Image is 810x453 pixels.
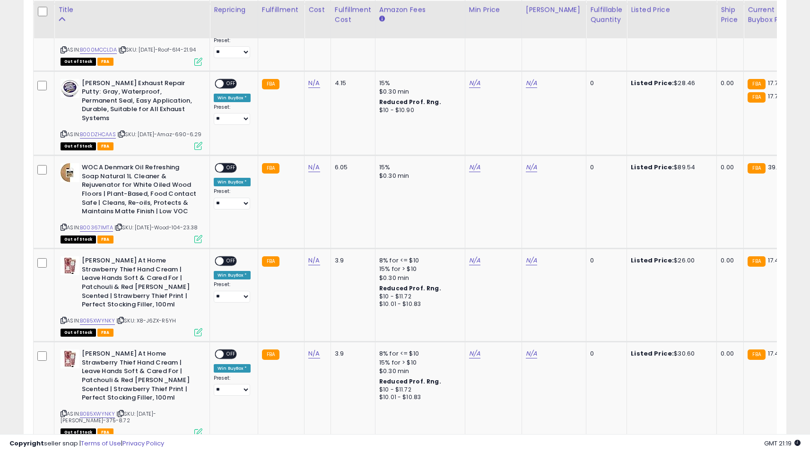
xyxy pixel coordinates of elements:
div: 8% for <= $10 [379,256,458,265]
a: B00DZHCAAS [80,131,116,139]
span: All listings that are currently out of stock and unavailable for purchase on Amazon [61,235,96,244]
div: ASIN: [61,12,202,64]
small: Amazon Fees. [379,15,385,23]
b: Listed Price: [631,349,674,358]
div: Win BuyBox * [214,271,251,279]
div: 15% [379,163,458,172]
b: Reduced Prof. Rng. [379,377,441,385]
span: OFF [224,164,239,172]
a: N/A [469,78,480,88]
div: seller snap | | [9,439,164,448]
small: FBA [748,92,765,103]
a: N/A [526,78,537,88]
div: $89.54 [631,163,709,172]
span: OFF [224,79,239,87]
a: N/A [526,349,537,358]
div: 15% for > $10 [379,265,458,273]
div: 0.00 [721,256,736,265]
div: ASIN: [61,163,202,242]
img: 512JHegBsEL._SL40_.jpg [61,349,79,368]
div: $10.01 - $10.83 [379,300,458,308]
div: Fulfillable Quantity [590,5,623,25]
div: Win BuyBox * [214,364,251,373]
div: 0.00 [721,349,736,358]
b: [PERSON_NAME] At Home Strawberry Thief Hand Cream | Leave Hands Soft & Cared For | Patchouli & Re... [82,349,197,404]
div: 0 [590,163,619,172]
small: FBA [262,349,279,360]
a: Privacy Policy [122,439,164,448]
div: $0.30 min [379,172,458,180]
div: Preset: [214,188,251,209]
a: B00367IMTA [80,224,113,232]
div: ASIN: [61,79,202,149]
div: Win BuyBox * [214,94,251,102]
b: Listed Price: [631,256,674,265]
span: | SKU: [DATE]-Amaz-690-6.29 [117,131,202,138]
div: Cost [308,5,327,15]
div: 15% [379,79,458,87]
span: | SKU: X8-J6ZX-R5YH [116,317,176,324]
a: N/A [469,349,480,358]
div: 3.9 [335,349,368,358]
div: Repricing [214,5,254,15]
div: ASIN: [61,256,202,335]
div: Preset: [214,375,251,396]
span: 2025-08-15 21:19 GMT [764,439,801,448]
div: $0.30 min [379,367,458,375]
small: FBA [748,163,765,174]
span: | SKU: [DATE]-Wood-104-23.38 [114,224,198,231]
small: FBA [748,79,765,89]
div: 6.05 [335,163,368,172]
div: $0.30 min [379,274,458,282]
small: FBA [748,349,765,360]
a: N/A [308,256,320,265]
div: Preset: [214,37,251,59]
div: Preset: [214,104,251,125]
div: $10.01 - $10.83 [379,393,458,401]
a: B000MCCLDA [80,46,117,54]
span: FBA [97,329,113,337]
small: FBA [262,256,279,267]
span: 17.44 [768,349,784,358]
img: 512JHegBsEL._SL40_.jpg [61,256,79,275]
div: [PERSON_NAME] [526,5,582,15]
a: B0B5XWYNKY [80,317,115,325]
div: Min Price [469,5,518,15]
div: Preset: [214,281,251,303]
img: 414zmIUKXgL._SL40_.jpg [61,163,79,182]
small: FBA [262,79,279,89]
div: 8% for <= $10 [379,349,458,358]
div: Win BuyBox * [214,178,251,186]
strong: Copyright [9,439,44,448]
b: Reduced Prof. Rng. [379,284,441,292]
div: Ship Price [721,5,740,25]
div: $28.46 [631,79,709,87]
div: Listed Price [631,5,713,15]
b: [PERSON_NAME] At Home Strawberry Thief Hand Cream | Leave Hands Soft & Cared For | Patchouli & Re... [82,256,197,311]
small: FBA [748,256,765,267]
span: OFF [224,350,239,358]
div: Amazon Fees [379,5,461,15]
b: WOCA Denmark Oil Refreshing Soap Natural 1L Cleaner & Rejuvenator for White Oiled Wood Floors | P... [82,163,197,218]
span: FBA [97,235,113,244]
b: Reduced Prof. Rng. [379,98,441,106]
a: N/A [469,256,480,265]
a: N/A [308,78,320,88]
a: N/A [526,163,537,172]
div: 3.9 [335,256,368,265]
div: $10 - $11.72 [379,386,458,394]
div: Fulfillment [262,5,300,15]
span: FBA [97,142,113,150]
div: Current Buybox Price [748,5,796,25]
div: 0 [590,79,619,87]
span: 39.15 [768,163,783,172]
b: Listed Price: [631,78,674,87]
div: $26.00 [631,256,709,265]
div: Title [58,5,206,15]
div: 15% for > $10 [379,358,458,367]
div: $30.60 [631,349,709,358]
a: N/A [308,349,320,358]
span: All listings that are currently out of stock and unavailable for purchase on Amazon [61,329,96,337]
div: $0.30 min [379,87,458,96]
div: 0 [590,256,619,265]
